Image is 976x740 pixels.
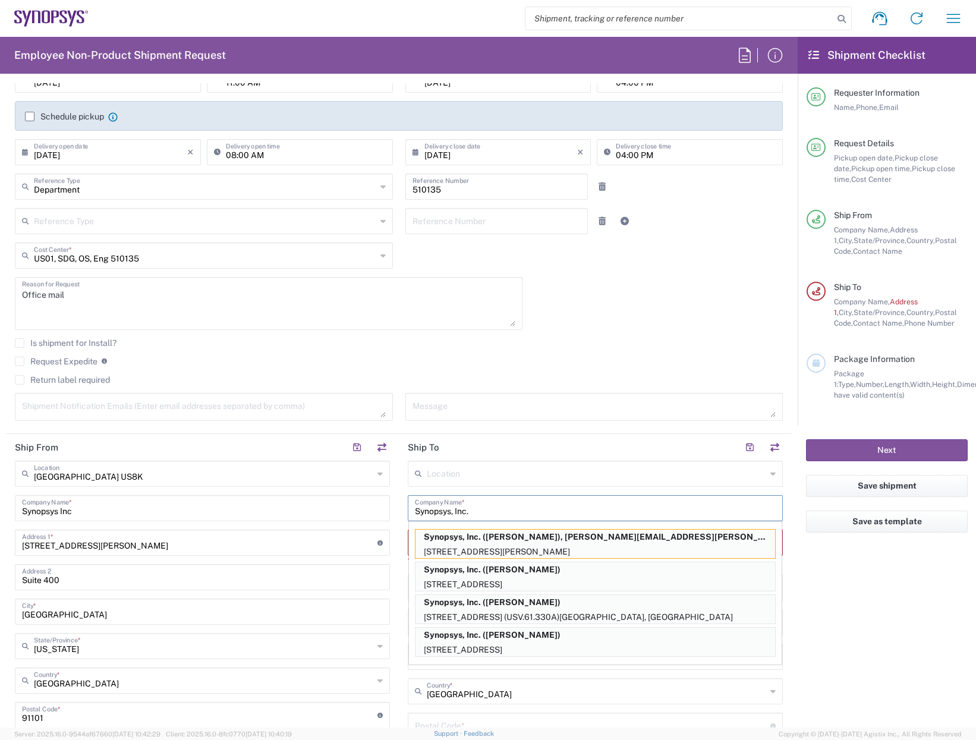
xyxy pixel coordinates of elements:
span: Pickup open time, [851,164,912,173]
span: Country, [906,236,935,245]
span: Requester Information [834,88,920,97]
a: Support [434,730,464,737]
span: Height, [932,380,957,389]
a: Remove Reference [594,178,610,195]
span: Length, [884,380,910,389]
span: Package 1: [834,369,864,389]
a: Remove Reference [594,213,610,229]
span: Company Name, [834,297,890,306]
span: City, [839,308,854,317]
span: Client: 2025.16.0-8fc0770 [166,730,292,738]
h2: Ship To [408,442,439,454]
label: Request Expedite [15,357,97,366]
button: Next [806,439,968,461]
span: Contact Name [853,247,902,256]
span: Phone, [856,103,879,112]
span: Type, [838,380,856,389]
label: Is shipment for Install? [15,338,117,348]
span: Name, [834,103,856,112]
span: [DATE] 10:40:19 [245,730,292,738]
p: [STREET_ADDRESS] [415,643,775,657]
span: Request Details [834,138,894,148]
a: Add Reference [616,213,633,229]
span: Number, [856,380,884,389]
h2: Employee Non-Product Shipment Request [14,48,226,62]
p: Synopsys, Inc. (Ted Shih) [415,628,775,643]
div: This field is required [408,556,783,566]
span: Country, [906,308,935,317]
button: Save as template [806,511,968,533]
span: Package Information [834,354,915,364]
span: Pickup open date, [834,153,895,162]
span: Copyright © [DATE]-[DATE] Agistix Inc., All Rights Reserved [779,729,962,739]
i: × [187,143,194,162]
p: Synopsys, Inc. (Eric Beilstein), eric.beilstein@synopsys.com [415,530,775,544]
p: [STREET_ADDRESS][PERSON_NAME] [415,544,775,559]
span: [DATE] 10:42:29 [112,730,160,738]
p: Synopsys, Inc. (Maria Cuntapay) [415,562,775,577]
button: Save shipment [806,475,968,497]
p: [STREET_ADDRESS] [415,577,775,592]
i: × [577,143,584,162]
span: Width, [910,380,932,389]
a: Feedback [464,730,494,737]
span: Email [879,103,899,112]
span: Ship From [834,210,872,220]
label: Return label required [15,375,110,385]
label: Schedule pickup [25,112,104,121]
span: Ship To [834,282,861,292]
span: State/Province, [854,236,906,245]
p: [STREET_ADDRESS] (USV.61.330A)[GEOGRAPHIC_DATA], [GEOGRAPHIC_DATA] [415,610,775,625]
span: City, [839,236,854,245]
span: Contact Name, [853,319,904,328]
h2: Shipment Checklist [808,48,925,62]
span: State/Province, [854,308,906,317]
p: Synopsys, Inc. (Ted Shih) [415,595,775,610]
span: Server: 2025.16.0-9544af67660 [14,730,160,738]
span: Company Name, [834,225,890,234]
h2: Ship From [15,442,58,454]
span: Cost Center [851,175,892,184]
span: Phone Number [904,319,955,328]
input: Shipment, tracking or reference number [525,7,833,30]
